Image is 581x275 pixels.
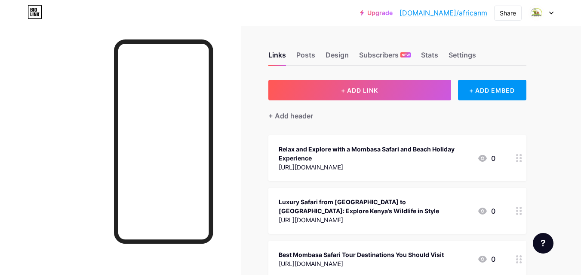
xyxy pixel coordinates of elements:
[268,111,313,121] div: + Add header
[400,8,487,18] a: [DOMAIN_NAME]/africanm
[360,9,393,16] a: Upgrade
[279,259,444,268] div: [URL][DOMAIN_NAME]
[421,50,438,65] div: Stats
[279,145,470,163] div: Relax and Explore with a Mombasa Safari and Beach Holiday Experience
[528,5,544,21] img: African Memorable Safaris
[458,80,526,100] div: + ADD EMBED
[268,80,451,100] button: + ADD LINK
[477,254,495,264] div: 0
[279,163,470,172] div: [URL][DOMAIN_NAME]
[500,9,516,18] div: Share
[279,197,470,215] div: Luxury Safari from [GEOGRAPHIC_DATA] to [GEOGRAPHIC_DATA]: Explore Kenya’s Wildlife in Style
[359,50,411,65] div: Subscribers
[449,50,476,65] div: Settings
[279,250,444,259] div: Best Mombasa Safari Tour Destinations You Should Visit
[477,206,495,216] div: 0
[341,87,378,94] span: + ADD LINK
[268,50,286,65] div: Links
[402,52,410,57] span: NEW
[296,50,315,65] div: Posts
[326,50,349,65] div: Design
[279,215,470,224] div: [URL][DOMAIN_NAME]
[477,153,495,163] div: 0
